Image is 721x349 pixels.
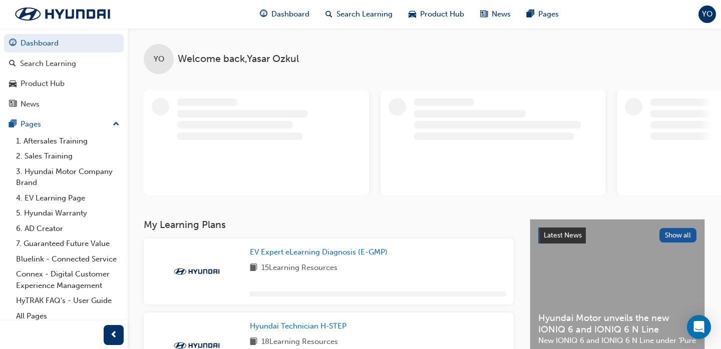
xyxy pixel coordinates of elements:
[250,321,346,330] span: Hyundai Technician H-STEP
[12,251,124,267] a: Bluelink - Connected Service
[4,115,124,133] button: Pages
[527,8,534,20] span: pages-icon
[409,8,416,20] span: car-icon
[4,32,124,115] button: DashboardSearch LearningProduct HubNews
[659,228,697,242] button: Show all
[317,4,401,24] a: search-iconSearch Learning
[144,219,514,230] h3: My Learning Plans
[252,4,317,24] a: guage-iconDashboard
[538,227,696,243] a: Latest NewsShow all
[9,120,17,129] span: pages-icon
[20,58,76,69] div: Search Learning
[472,4,519,24] a: news-iconNews
[12,133,124,149] a: 1. Aftersales Training
[336,8,393,20] span: Search Learning
[250,247,388,256] span: EV Expert eLearning Diagnosis (E-GMP)
[250,262,257,274] span: book-icon
[154,53,164,65] span: YO
[420,8,464,20] span: Product Hub
[538,312,696,335] span: Hyundai Motor unveils the new IONIQ 6 and IONIQ 6 N Line
[250,320,350,332] a: Hyundai Technician H-STEP
[261,336,338,348] span: 18 Learning Resources
[538,8,559,20] span: Pages
[12,293,124,308] a: HyTRAK FAQ's - User Guide
[702,8,712,20] span: YO
[9,100,17,109] span: news-icon
[12,205,124,221] a: 5. Hyundai Warranty
[492,8,511,20] span: News
[698,5,716,23] button: YO
[21,118,41,130] div: Pages
[325,8,332,20] span: search-icon
[4,95,124,113] a: News
[12,164,124,190] a: 3. Hyundai Motor Company Brand
[250,336,257,348] span: book-icon
[9,79,17,88] span: car-icon
[480,8,488,20] span: news-icon
[687,315,711,339] div: Open Intercom Messenger
[12,236,124,251] a: 7. Guaranteed Future Value
[271,8,309,20] span: Dashboard
[12,190,124,206] a: 4. EV Learning Page
[21,78,65,89] div: Product Hub
[260,8,267,20] span: guage-icon
[9,59,16,68] span: search-icon
[519,4,567,24] a: pages-iconPages
[12,221,124,236] a: 6. AD Creator
[12,308,124,324] a: All Pages
[178,53,299,65] span: Welcome back , Yasar Ozkul
[113,118,120,131] span: up-icon
[4,74,124,93] a: Product Hub
[4,34,124,52] a: Dashboard
[9,39,17,48] span: guage-icon
[401,4,472,24] a: car-iconProduct Hub
[169,266,224,276] img: Trak
[21,98,40,110] div: News
[250,246,392,258] a: EV Expert eLearning Diagnosis (E-GMP)
[544,231,582,239] span: Latest News
[4,54,124,73] a: Search Learning
[5,3,120,24] img: Trak
[12,266,124,293] a: Connex - Digital Customer Experience Management
[110,329,118,341] span: prev-icon
[12,148,124,164] a: 2. Sales Training
[261,262,337,274] span: 15 Learning Resources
